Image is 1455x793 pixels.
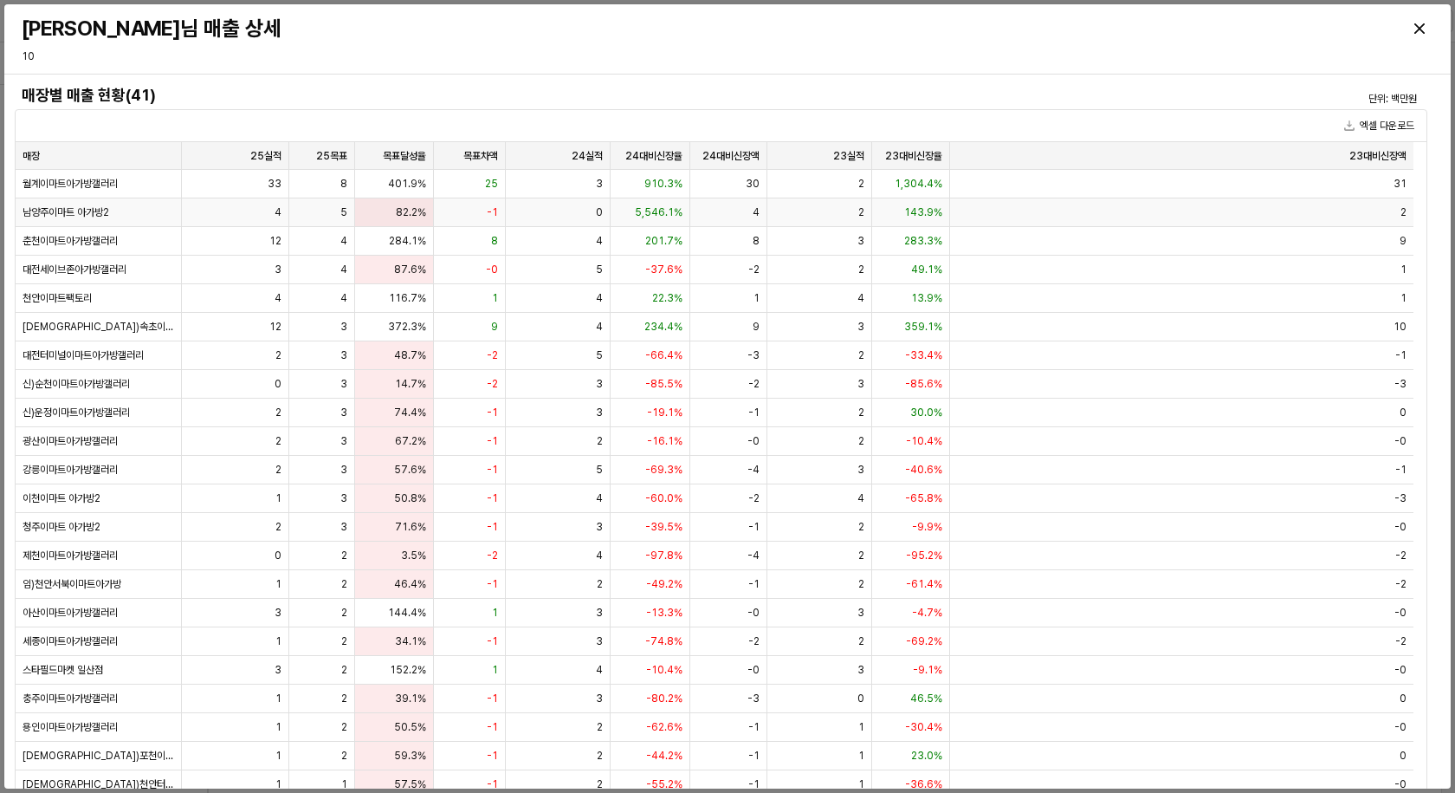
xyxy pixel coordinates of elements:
span: 23대비신장율 [885,149,942,163]
span: 4 [275,205,281,219]
span: -30.4% [905,720,942,734]
span: 50.8% [394,491,426,505]
span: 82.2% [396,205,426,219]
span: 71.6% [395,520,426,534]
span: -0 [1394,720,1406,734]
span: 3 [275,606,281,620]
span: 10 [1394,320,1406,334]
span: 49.1% [911,263,942,276]
span: -85.6% [905,377,942,391]
span: -1 [487,463,498,477]
span: 광산이마트아가방갤러리 [23,434,118,448]
span: 목표달성율 [383,149,426,163]
span: -1 [487,520,498,534]
span: 4 [340,263,347,276]
span: 3 [596,606,603,620]
span: 30.0% [910,406,942,419]
span: 50.5% [394,720,426,734]
span: 5,546.1% [635,205,682,219]
span: 2 [275,406,281,419]
span: 57.6% [394,463,426,477]
span: 2 [341,634,347,648]
span: -69.3% [645,463,682,477]
span: 8 [340,177,347,191]
span: -0 [1394,777,1406,791]
span: 910.3% [644,177,682,191]
span: 2 [858,520,864,534]
span: 1 [275,577,281,591]
span: 3 [596,520,603,534]
span: 1 [1400,291,1406,305]
span: -2 [748,491,760,505]
button: 엑셀 다운로드 [1337,115,1421,136]
span: 4 [857,291,864,305]
span: 3 [596,634,603,648]
span: -0 [1394,606,1406,620]
span: -1 [1395,348,1406,362]
span: 283.3% [904,234,942,248]
span: 3 [857,234,864,248]
span: 1 [1400,263,1406,276]
span: -33.4% [905,348,942,362]
h4: 매장별 매출 현황(41) [22,87,1067,104]
span: 3 [275,663,281,677]
span: 23실적 [833,149,864,163]
span: 목표차액 [463,149,498,163]
span: -61.4% [906,577,942,591]
span: 2 [275,520,281,534]
span: -2 [487,377,498,391]
span: 23.0% [911,749,942,763]
span: 31 [1394,177,1406,191]
span: 46.5% [910,692,942,705]
span: 스타필드마켓 일산점 [23,663,103,677]
span: -4 [747,463,760,477]
span: 월계이마트아가방갤러리 [23,177,118,191]
span: 8 [491,234,498,248]
span: 대전터미널이마트아가방갤러리 [23,348,144,362]
span: -2 [487,348,498,362]
span: 2 [858,434,864,448]
span: 1 [275,634,281,648]
span: 3 [275,263,281,276]
span: -3 [747,692,760,705]
span: -1 [487,406,498,419]
span: 3 [596,406,603,419]
span: -3 [747,348,760,362]
span: 12 [269,320,281,334]
span: 2 [341,749,347,763]
span: 59.3% [394,749,426,763]
span: -2 [748,263,760,276]
span: -0 [747,606,760,620]
span: 청주이마트 아가방2 [23,520,100,534]
span: 2 [275,348,281,362]
span: 1 [492,291,498,305]
span: -62.6% [646,720,682,734]
span: -1 [487,634,498,648]
span: -1 [487,720,498,734]
span: 강릉이마트아가방갤러리 [23,463,118,477]
span: 1,304.4% [895,177,942,191]
span: -13.3% [646,606,682,620]
span: 4 [857,491,864,505]
span: -10.4% [906,434,942,448]
span: 152.2% [390,663,426,677]
span: -1 [748,520,760,534]
span: -0 [747,663,760,677]
span: 1 [275,692,281,705]
span: -1 [748,406,760,419]
span: -2 [748,634,760,648]
span: 5 [596,263,603,276]
span: -19.1% [647,406,682,419]
span: 3 [340,463,347,477]
span: 4 [596,663,603,677]
span: 0 [1400,406,1406,419]
span: 8 [753,234,760,248]
span: 4 [340,291,347,305]
span: 2 [597,577,603,591]
span: -3 [1394,491,1406,505]
span: 춘천이마트아가방갤러리 [23,234,118,248]
span: -1 [487,491,498,505]
span: 2 [341,577,347,591]
span: -0 [486,263,498,276]
span: 2 [275,463,281,477]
